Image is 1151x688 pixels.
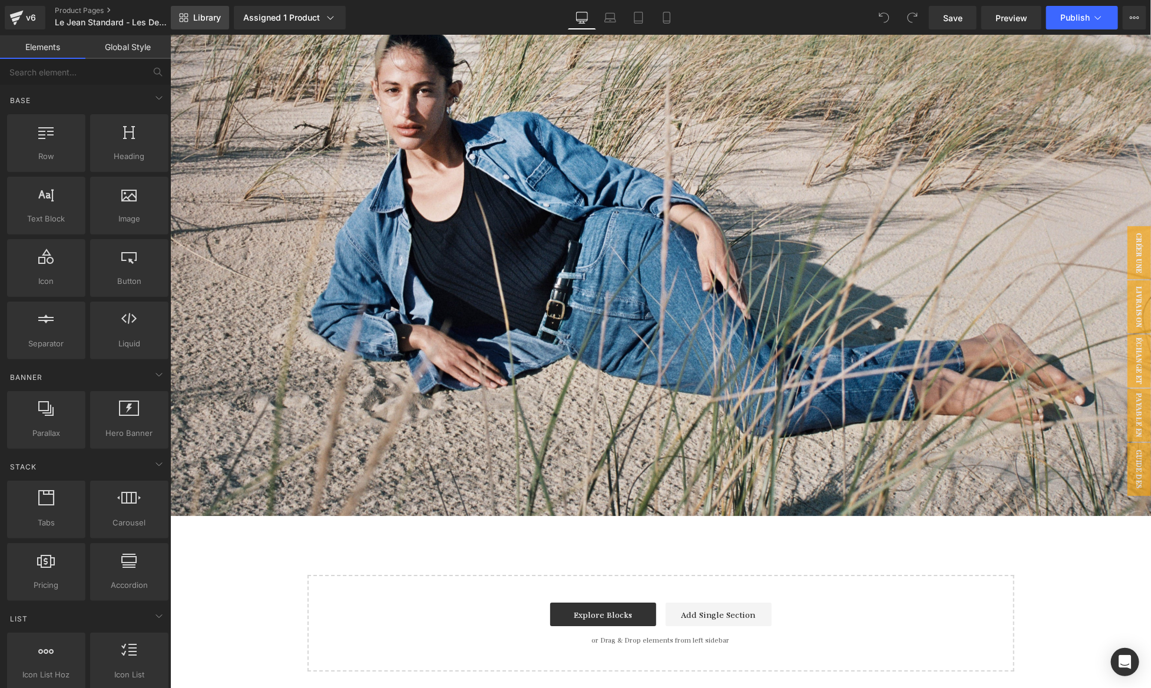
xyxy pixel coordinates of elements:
[55,18,168,27] span: Le Jean Standard - Les Denims
[653,6,681,29] a: Mobile
[94,517,165,529] span: Carousel
[171,6,229,29] a: New Library
[11,150,82,163] span: Row
[1111,648,1139,676] div: Open Intercom Messenger
[9,461,38,472] span: Stack
[380,567,486,591] a: Explore Blocks
[9,613,29,624] span: List
[995,12,1027,24] span: Preview
[11,669,82,681] span: Icon List Hoz
[156,600,825,608] p: or Drag & Drop elements from left sidebar
[934,408,981,461] span: Guide des tailles
[9,95,32,106] span: Base
[11,579,82,591] span: Pricing
[11,213,82,225] span: Text Block
[5,6,45,29] a: v6
[11,338,82,350] span: Separator
[193,12,221,23] span: Library
[934,299,981,352] span: échange et retour
[94,213,165,225] span: Image
[243,12,336,24] div: Assigned 1 Product
[94,150,165,163] span: Heading
[94,579,165,591] span: Accordion
[24,10,38,25] div: v6
[934,191,981,244] span: CRÉER UNE ALERTE
[1046,6,1118,29] button: Publish
[11,427,82,439] span: Parallax
[85,35,171,59] a: Global Style
[934,245,981,298] span: livraison offerte
[55,6,190,15] a: Product Pages
[596,6,624,29] a: Laptop
[1060,13,1090,22] span: Publish
[981,6,1041,29] a: Preview
[1123,6,1146,29] button: More
[495,567,601,591] a: Add Single Section
[568,6,596,29] a: Desktop
[934,353,981,406] span: Payable en 3X
[94,275,165,287] span: Button
[943,12,963,24] span: Save
[11,517,82,529] span: Tabs
[872,6,896,29] button: Undo
[9,372,44,383] span: Banner
[94,669,165,681] span: Icon List
[94,338,165,350] span: Liquid
[11,275,82,287] span: Icon
[624,6,653,29] a: Tablet
[901,6,924,29] button: Redo
[94,427,165,439] span: Hero Banner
